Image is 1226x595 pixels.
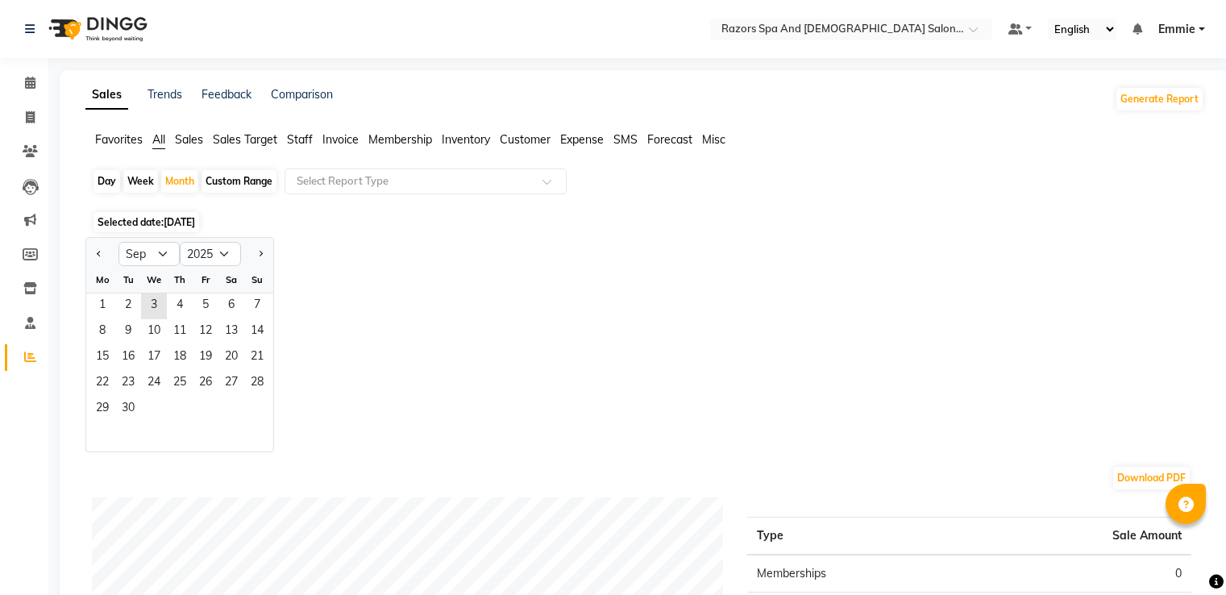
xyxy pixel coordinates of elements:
span: Favorites [95,132,143,147]
div: Wednesday, September 10, 2025 [141,319,167,345]
span: Sales [175,132,203,147]
span: All [152,132,165,147]
span: SMS [613,132,638,147]
div: Tuesday, September 16, 2025 [115,345,141,371]
div: Tuesday, September 30, 2025 [115,397,141,422]
span: 3 [141,293,167,319]
div: Day [94,170,120,193]
div: Sunday, September 14, 2025 [244,319,270,345]
td: Memberships [747,555,969,593]
span: 1 [89,293,115,319]
span: 4 [167,293,193,319]
div: Thursday, September 4, 2025 [167,293,193,319]
span: [DATE] [164,216,195,228]
div: Custom Range [202,170,276,193]
span: 15 [89,345,115,371]
span: 18 [167,345,193,371]
select: Select month [118,242,180,266]
a: Comparison [271,87,333,102]
div: Saturday, September 20, 2025 [218,345,244,371]
div: Friday, September 12, 2025 [193,319,218,345]
div: Tu [115,267,141,293]
div: Friday, September 26, 2025 [193,371,218,397]
div: We [141,267,167,293]
span: 21 [244,345,270,371]
div: Friday, September 5, 2025 [193,293,218,319]
span: 26 [193,371,218,397]
span: 16 [115,345,141,371]
span: Expense [560,132,604,147]
div: Tuesday, September 23, 2025 [115,371,141,397]
div: Wednesday, September 17, 2025 [141,345,167,371]
div: Su [244,267,270,293]
span: 24 [141,371,167,397]
div: Thursday, September 25, 2025 [167,371,193,397]
span: 10 [141,319,167,345]
span: 13 [218,319,244,345]
a: Sales [85,81,128,110]
div: Saturday, September 6, 2025 [218,293,244,319]
span: 14 [244,319,270,345]
span: 5 [193,293,218,319]
div: Friday, September 19, 2025 [193,345,218,371]
span: 6 [218,293,244,319]
span: 30 [115,397,141,422]
div: Sunday, September 7, 2025 [244,293,270,319]
span: 11 [167,319,193,345]
div: Monday, September 29, 2025 [89,397,115,422]
span: 2 [115,293,141,319]
a: Feedback [202,87,251,102]
span: 27 [218,371,244,397]
button: Download PDF [1113,467,1190,489]
div: Monday, September 1, 2025 [89,293,115,319]
button: Next month [254,241,267,267]
div: Tuesday, September 9, 2025 [115,319,141,345]
span: 28 [244,371,270,397]
button: Generate Report [1116,88,1203,110]
div: Monday, September 22, 2025 [89,371,115,397]
div: Monday, September 15, 2025 [89,345,115,371]
div: Sunday, September 28, 2025 [244,371,270,397]
span: Sales Target [213,132,277,147]
span: Inventory [442,132,490,147]
th: Type [747,518,969,555]
div: Sa [218,267,244,293]
span: 25 [167,371,193,397]
select: Select year [180,242,241,266]
span: Customer [500,132,551,147]
div: Wednesday, September 24, 2025 [141,371,167,397]
a: Trends [148,87,182,102]
div: Fr [193,267,218,293]
span: Forecast [647,132,692,147]
div: Thursday, September 11, 2025 [167,319,193,345]
span: Staff [287,132,313,147]
span: Selected date: [94,212,199,232]
span: 7 [244,293,270,319]
span: 12 [193,319,218,345]
td: 0 [970,555,1191,593]
div: Tuesday, September 2, 2025 [115,293,141,319]
div: Th [167,267,193,293]
span: Membership [368,132,432,147]
div: Week [123,170,158,193]
span: 22 [89,371,115,397]
div: Saturday, September 13, 2025 [218,319,244,345]
span: 17 [141,345,167,371]
span: Misc [702,132,725,147]
div: Thursday, September 18, 2025 [167,345,193,371]
img: logo [41,6,152,52]
div: Saturday, September 27, 2025 [218,371,244,397]
div: Month [161,170,198,193]
span: 23 [115,371,141,397]
div: Monday, September 8, 2025 [89,319,115,345]
span: 20 [218,345,244,371]
iframe: chat widget [1158,531,1210,579]
span: Emmie [1158,21,1195,38]
th: Sale Amount [970,518,1191,555]
div: Sunday, September 21, 2025 [244,345,270,371]
div: Wednesday, September 3, 2025 [141,293,167,319]
span: 8 [89,319,115,345]
span: Invoice [322,132,359,147]
div: Mo [89,267,115,293]
span: 29 [89,397,115,422]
